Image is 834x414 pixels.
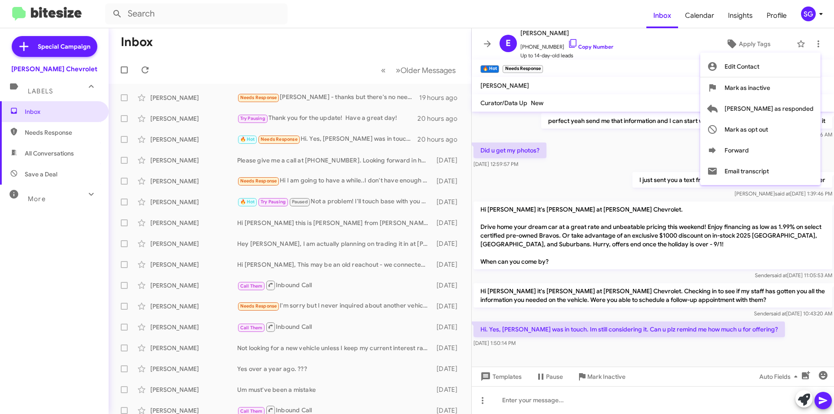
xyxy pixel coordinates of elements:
span: Mark as opt out [725,119,768,140]
span: [PERSON_NAME] as responded [725,98,814,119]
button: Forward [700,140,821,161]
span: Mark as inactive [725,77,770,98]
button: Email transcript [700,161,821,182]
span: Edit Contact [725,56,759,77]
